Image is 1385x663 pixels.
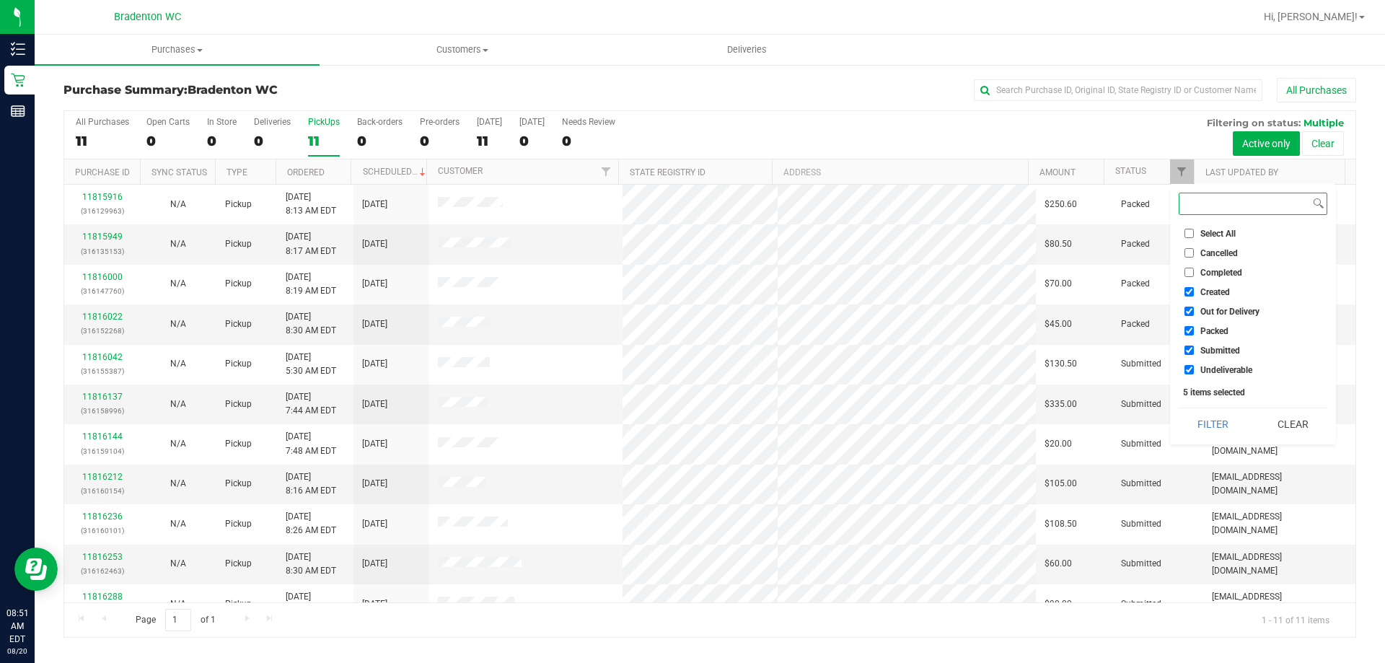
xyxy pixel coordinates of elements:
div: 11 [308,133,340,149]
span: Not Applicable [170,478,186,488]
span: Pickup [225,398,252,411]
input: Search [1179,193,1310,214]
span: Purchases [35,43,320,56]
div: 0 [420,133,460,149]
a: Status [1115,166,1146,176]
span: Submitted [1121,517,1161,531]
input: 1 [165,609,191,631]
div: In Store [207,117,237,127]
a: Filter [594,159,618,184]
span: $335.00 [1045,398,1077,411]
input: Completed [1184,268,1194,277]
button: All Purchases [1277,78,1356,102]
span: $45.00 [1045,317,1072,331]
a: Purchases [35,35,320,65]
inline-svg: Retail [11,73,25,87]
span: [DATE] [362,437,387,451]
inline-svg: Reports [11,104,25,118]
span: [DATE] [362,517,387,531]
p: 08/20 [6,646,28,657]
span: $60.00 [1045,557,1072,571]
span: [DATE] 7:44 AM EDT [286,390,336,418]
span: [DATE] 8:16 AM EDT [286,470,336,498]
a: Amount [1039,167,1076,177]
span: [DATE] [362,477,387,491]
span: [DATE] 8:17 AM EDT [286,230,336,258]
div: 11 [477,133,502,149]
span: Submitted [1200,346,1240,355]
span: 1 - 11 of 11 items [1250,609,1341,631]
a: Deliveries [604,35,889,65]
span: [DATE] [362,198,387,211]
button: Filter [1179,408,1248,440]
span: [DATE] 8:30 AM EDT [286,550,336,578]
button: Active only [1233,131,1300,156]
a: Ordered [287,167,325,177]
span: Submitted [1121,357,1161,371]
span: $80.50 [1045,237,1072,251]
iframe: Resource center [14,548,58,591]
a: 11816000 [82,272,123,282]
span: Pickup [225,357,252,371]
span: Undeliverable [1200,366,1252,374]
input: Undeliverable [1184,365,1194,374]
span: Completed [1200,268,1242,277]
span: Not Applicable [170,599,186,609]
span: Pickup [225,437,252,451]
div: All Purchases [76,117,129,127]
div: 0 [357,133,403,149]
span: [DATE] [362,277,387,291]
span: Not Applicable [170,439,186,449]
div: [DATE] [519,117,545,127]
button: N/A [170,477,186,491]
span: Pickup [225,237,252,251]
span: $250.60 [1045,198,1077,211]
span: $130.50 [1045,357,1077,371]
span: Packed [1121,317,1150,331]
a: Filter [1170,159,1194,184]
a: 11816212 [82,472,123,482]
input: Packed [1184,326,1194,335]
a: State Registry ID [630,167,705,177]
span: Page of 1 [123,609,227,631]
span: $108.50 [1045,517,1077,531]
a: Last Updated By [1205,167,1278,177]
span: [DATE] [362,557,387,571]
a: 11816022 [82,312,123,322]
span: Created [1200,288,1230,297]
span: Submitted [1121,597,1161,611]
div: 5 items selected [1183,387,1323,398]
button: Clear [1302,131,1344,156]
a: 11816042 [82,352,123,362]
span: [EMAIL_ADDRESS][DOMAIN_NAME] [1212,510,1347,537]
span: [DATE] [362,597,387,611]
p: (316152268) [73,324,131,338]
span: Not Applicable [170,199,186,209]
div: 11 [76,133,129,149]
span: Not Applicable [170,319,186,329]
div: Deliveries [254,117,291,127]
p: (316159104) [73,444,131,458]
span: Not Applicable [170,359,186,369]
span: Pickup [225,517,252,531]
div: Needs Review [562,117,615,127]
input: Cancelled [1184,248,1194,258]
button: N/A [170,198,186,211]
div: 0 [254,133,291,149]
span: Cancelled [1200,249,1238,258]
span: [DATE] 8:13 AM EDT [286,190,336,218]
span: Not Applicable [170,558,186,568]
span: Deliveries [708,43,786,56]
button: N/A [170,317,186,331]
span: [DATE] [362,237,387,251]
span: Packed [1121,237,1150,251]
a: 11816253 [82,552,123,562]
div: 0 [562,133,615,149]
p: (316160101) [73,524,131,537]
button: N/A [170,398,186,411]
a: Customers [320,35,604,65]
button: N/A [170,597,186,611]
a: Scheduled [363,167,428,177]
span: Out for Delivery [1200,307,1259,316]
span: $90.00 [1045,597,1072,611]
